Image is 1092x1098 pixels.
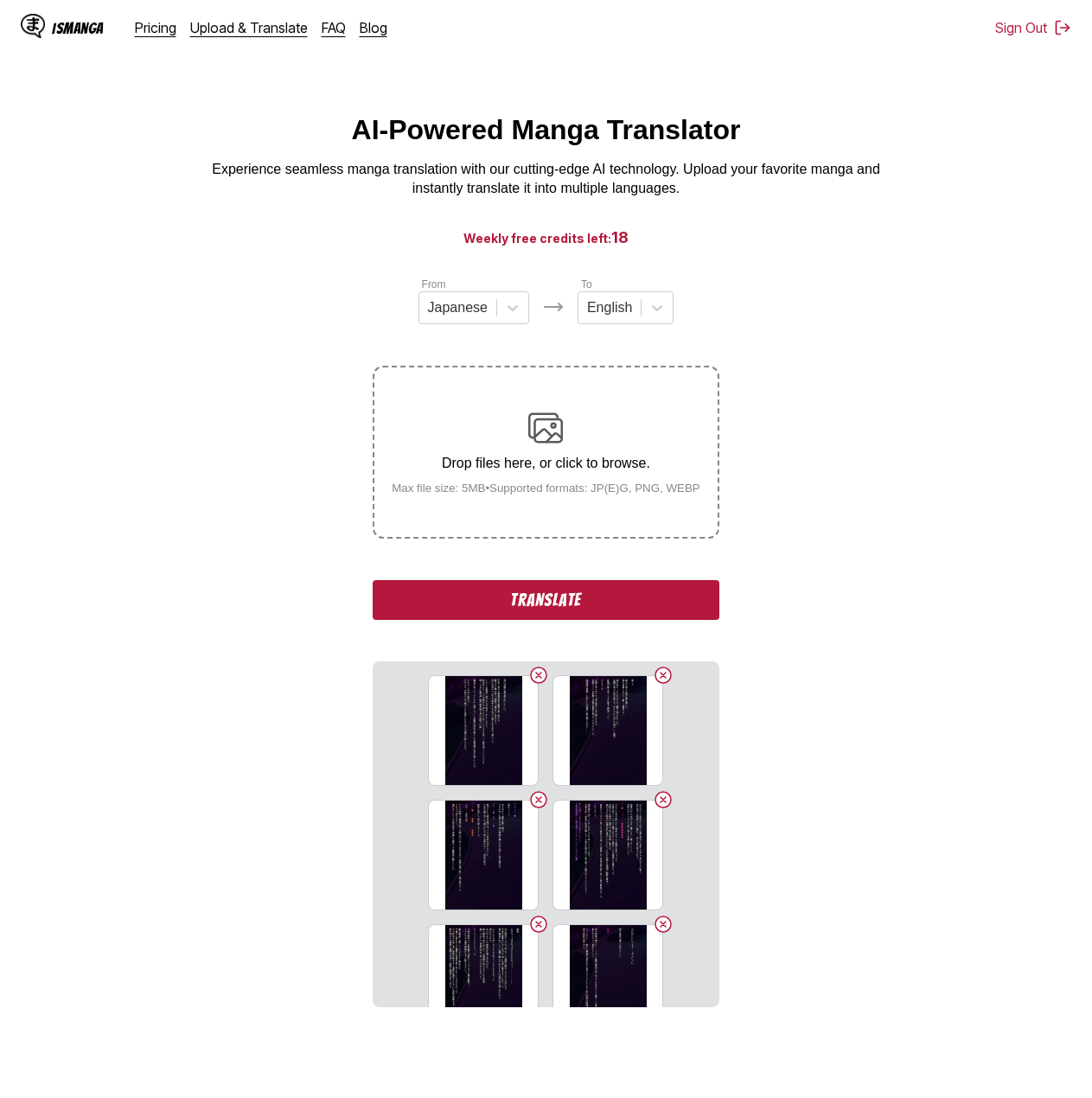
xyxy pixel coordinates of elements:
button: Delete image [653,789,674,810]
button: Sign Out [995,19,1071,36]
button: Delete image [528,665,549,686]
h1: AI-Powered Manga Translator [352,114,741,146]
small: Max file size: 5MB • Supported formats: JP(E)G, PNG, WEBP [378,482,714,495]
div: IsManga [52,20,104,36]
button: Delete image [653,665,674,686]
button: Delete image [528,914,549,935]
p: Experience seamless manga translation with our cutting-edge AI technology. Upload your favorite m... [201,160,892,199]
a: Blog [360,19,387,36]
p: Drop files here, or click to browse. [378,456,714,471]
img: Languages icon [543,297,564,317]
span: 18 [611,228,629,246]
img: Sign out [1054,19,1071,36]
a: Pricing [135,19,176,36]
a: IsManga LogoIsManga [21,14,135,41]
label: From [422,278,446,290]
label: To [581,278,592,290]
a: FAQ [322,19,346,36]
button: Delete image [653,914,674,935]
button: Delete image [528,789,549,810]
button: Translate [373,580,718,620]
h3: Weekly free credits left: [42,227,1050,248]
a: Upload & Translate [190,19,308,36]
img: IsManga Logo [21,14,45,38]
